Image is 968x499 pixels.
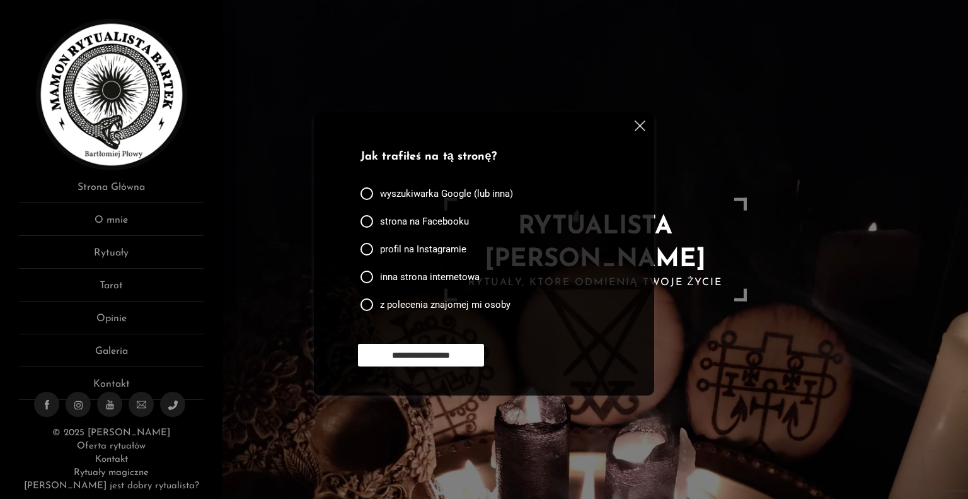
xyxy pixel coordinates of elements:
a: Strona Główna [19,180,204,203]
span: wyszukiwarka Google (lub inna) [380,187,513,200]
img: Rytualista Bartek [36,19,187,170]
p: Jak trafiłeś na tą stronę? [360,149,602,166]
a: Rytuały magiczne [74,468,148,478]
a: O mnie [19,213,204,236]
span: z polecenia znajomej mi osoby [380,298,510,311]
a: Kontakt [19,377,204,400]
a: Galeria [19,344,204,367]
span: strona na Facebooku [380,215,469,228]
a: Tarot [19,278,204,302]
a: Opinie [19,311,204,334]
a: Rytuały [19,245,204,269]
span: inna strona internetowa [380,271,480,283]
a: Kontakt [95,455,128,464]
a: [PERSON_NAME] jest dobry rytualista? [24,481,199,491]
img: cross.svg [635,120,645,131]
span: profil na Instagramie [380,243,466,255]
a: Oferta rytuałów [77,442,145,451]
